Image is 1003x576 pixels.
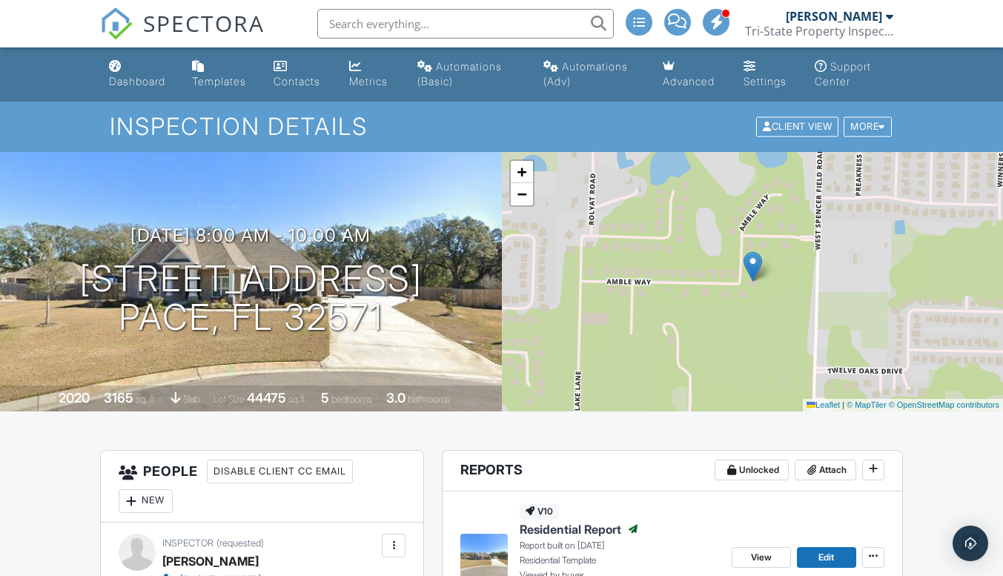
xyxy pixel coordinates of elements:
span: slab [183,394,199,405]
span: (requested) [216,537,264,549]
div: More [844,117,892,137]
div: 2020 [59,390,90,405]
div: Contacts [274,75,320,87]
div: 3.0 [386,390,405,405]
div: Advanced [663,75,715,87]
a: © MapTiler [847,400,887,409]
span: bathrooms [408,394,450,405]
div: 44475 [247,390,286,405]
a: Zoom in [511,161,533,183]
div: Open Intercom Messenger [953,526,988,561]
span: | [842,400,844,409]
a: Support Center [809,53,899,96]
span: Lot Size [213,394,245,405]
a: Dashboard [103,53,174,96]
div: [PERSON_NAME] [786,9,882,24]
span: Built [40,394,56,405]
div: Client View [756,117,838,137]
span: + [517,162,526,181]
div: Tri-State Property Inspections [745,24,893,39]
div: 5 [321,390,329,405]
a: Automations (Advanced) [537,53,645,96]
span: Inspector [162,537,213,549]
img: Marker [744,251,762,282]
span: SPECTORA [143,7,265,39]
a: Automations (Basic) [411,53,526,96]
span: bedrooms [331,394,372,405]
h1: Inspection Details [110,113,893,139]
div: Support Center [815,60,871,87]
a: Metrics [343,53,400,96]
div: Dashboard [109,75,165,87]
a: Contacts [268,53,332,96]
a: Settings [738,53,798,96]
div: Automations (Adv) [543,60,628,87]
a: © OpenStreetMap contributors [889,400,999,409]
a: Advanced [657,53,726,96]
div: Automations (Basic) [417,60,502,87]
a: Templates [186,53,255,96]
span: − [517,185,526,203]
a: SPECTORA [100,20,265,51]
img: The Best Home Inspection Software - Spectora [100,7,133,40]
a: Zoom out [511,183,533,205]
a: Leaflet [807,400,840,409]
div: New [119,489,173,513]
div: [PERSON_NAME] [162,550,259,572]
div: 3165 [104,390,133,405]
span: sq.ft. [288,394,307,405]
div: Settings [744,75,787,87]
div: Disable Client CC Email [207,460,353,483]
div: Templates [192,75,246,87]
input: Search everything... [317,9,614,39]
h1: [STREET_ADDRESS] Pace, FL 32571 [79,259,423,338]
span: sq. ft. [136,394,156,405]
a: Client View [755,120,842,131]
h3: [DATE] 8:00 am - 10:00 am [130,225,371,245]
h3: People [101,451,423,523]
div: Metrics [349,75,388,87]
